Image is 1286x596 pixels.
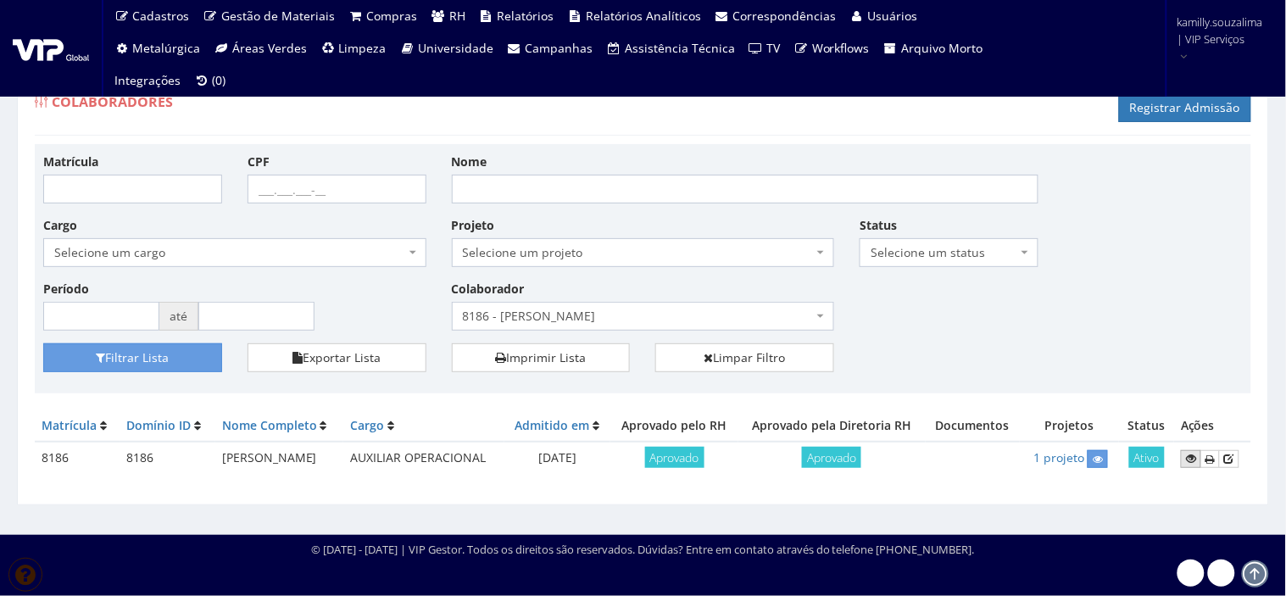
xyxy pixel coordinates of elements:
label: Período [43,281,89,298]
a: Admitido em [515,417,590,433]
div: © [DATE] - [DATE] | VIP Gestor. Todos os direitos são reservados. Dúvidas? Entre em contato atrav... [311,542,975,558]
span: Selecione um cargo [43,238,426,267]
a: Cargo [350,417,384,433]
th: Status [1119,410,1174,442]
a: Registrar Admissão [1119,93,1251,122]
span: Áreas Verdes [232,40,307,56]
a: Universidade [393,32,501,64]
a: Áreas Verdes [208,32,315,64]
span: Relatórios Analíticos [586,8,701,24]
span: Metalúrgica [133,40,201,56]
a: (0) [187,64,233,97]
span: Ativo [1129,447,1165,468]
th: Aprovado pela Diretoria RH [738,410,925,442]
span: Selecione um status [871,244,1017,261]
a: Limpeza [314,32,393,64]
a: Limpar Filtro [655,343,834,372]
label: Nome [452,153,487,170]
a: Domínio ID [126,417,191,433]
a: Campanhas [500,32,600,64]
a: Matrícula [42,417,97,433]
span: Correspondências [733,8,837,24]
span: kamilly.souzalima | VIP Serviços [1177,14,1264,47]
img: logo [13,36,89,61]
span: Gestão de Materiais [221,8,335,24]
span: Aprovado [802,447,861,468]
button: Filtrar Lista [43,343,222,372]
label: Cargo [43,217,77,234]
span: Usuários [868,8,918,24]
span: Workflows [812,40,870,56]
span: (0) [213,72,226,88]
span: Selecione um projeto [463,244,814,261]
td: [DATE] [504,442,610,475]
a: Nome Completo [222,417,317,433]
input: ___.___.___-__ [248,175,426,203]
td: AUXILIAR OPERACIONAL [343,442,504,475]
th: Aprovado pelo RH [610,410,738,442]
a: TV [742,32,788,64]
span: Universidade [418,40,493,56]
span: Selecione um status [860,238,1038,267]
th: Documentos [926,410,1020,442]
a: Imprimir Lista [452,343,631,372]
td: 8186 [35,442,120,475]
span: Arquivo Morto [902,40,983,56]
a: Metalúrgica [108,32,208,64]
span: Aprovado [645,447,704,468]
span: Assistência Técnica [625,40,735,56]
a: Assistência Técnica [600,32,743,64]
label: Matrícula [43,153,98,170]
span: Selecione um projeto [452,238,835,267]
span: Compras [367,8,418,24]
span: até [159,302,198,331]
span: Cadastros [133,8,190,24]
th: Ações [1174,410,1251,442]
span: Campanhas [526,40,593,56]
label: Status [860,217,897,234]
span: Integrações [114,72,181,88]
label: CPF [248,153,270,170]
th: Projetos [1020,410,1120,442]
span: 8186 - LUCAS MATOS DA SILVA [463,308,814,325]
span: RH [449,8,465,24]
button: Exportar Lista [248,343,426,372]
td: [PERSON_NAME] [215,442,343,475]
a: Integrações [108,64,187,97]
a: Arquivo Morto [877,32,990,64]
span: Relatórios [498,8,554,24]
span: Limpeza [339,40,387,56]
td: 8186 [120,442,214,475]
a: 1 projeto [1033,449,1084,465]
span: TV [767,40,781,56]
span: Selecione um cargo [54,244,405,261]
span: Colaboradores [52,92,173,111]
label: Projeto [452,217,495,234]
a: Workflows [788,32,877,64]
label: Colaborador [452,281,525,298]
span: 8186 - LUCAS MATOS DA SILVA [452,302,835,331]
